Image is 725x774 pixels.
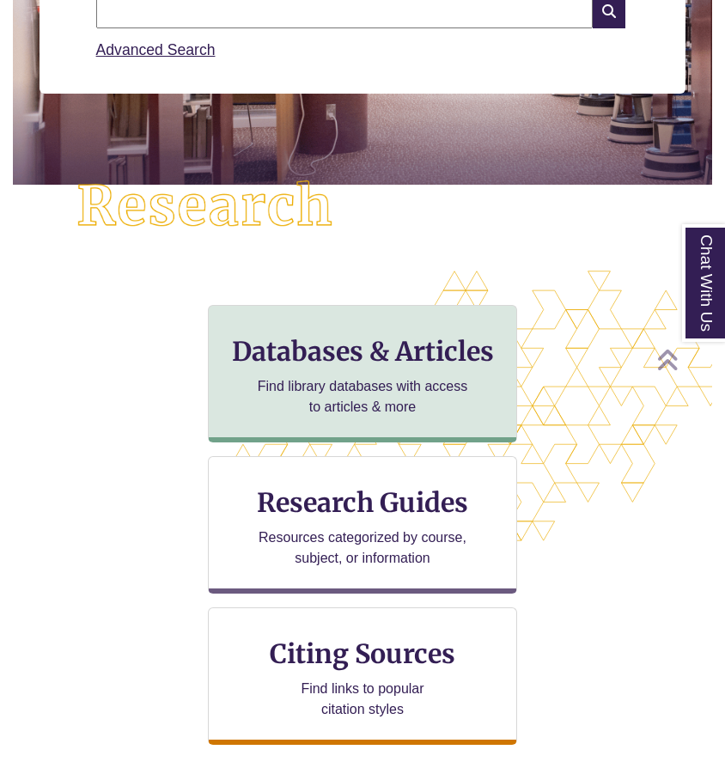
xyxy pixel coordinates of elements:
a: Databases & Articles Find library databases with access to articles & more [208,305,517,442]
h3: Citing Sources [258,637,467,670]
a: Citing Sources Find links to popular citation styles [208,607,517,745]
a: Back to Top [656,348,721,371]
img: Research [48,152,362,261]
h3: Research Guides [222,486,503,519]
h3: Databases & Articles [222,335,503,368]
a: Advanced Search [96,41,216,58]
p: Resources categorized by course, subject, or information [251,527,475,569]
a: Research Guides Resources categorized by course, subject, or information [208,456,517,594]
p: Find links to popular citation styles [279,679,447,720]
p: Find library databases with access to articles & more [251,376,475,417]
